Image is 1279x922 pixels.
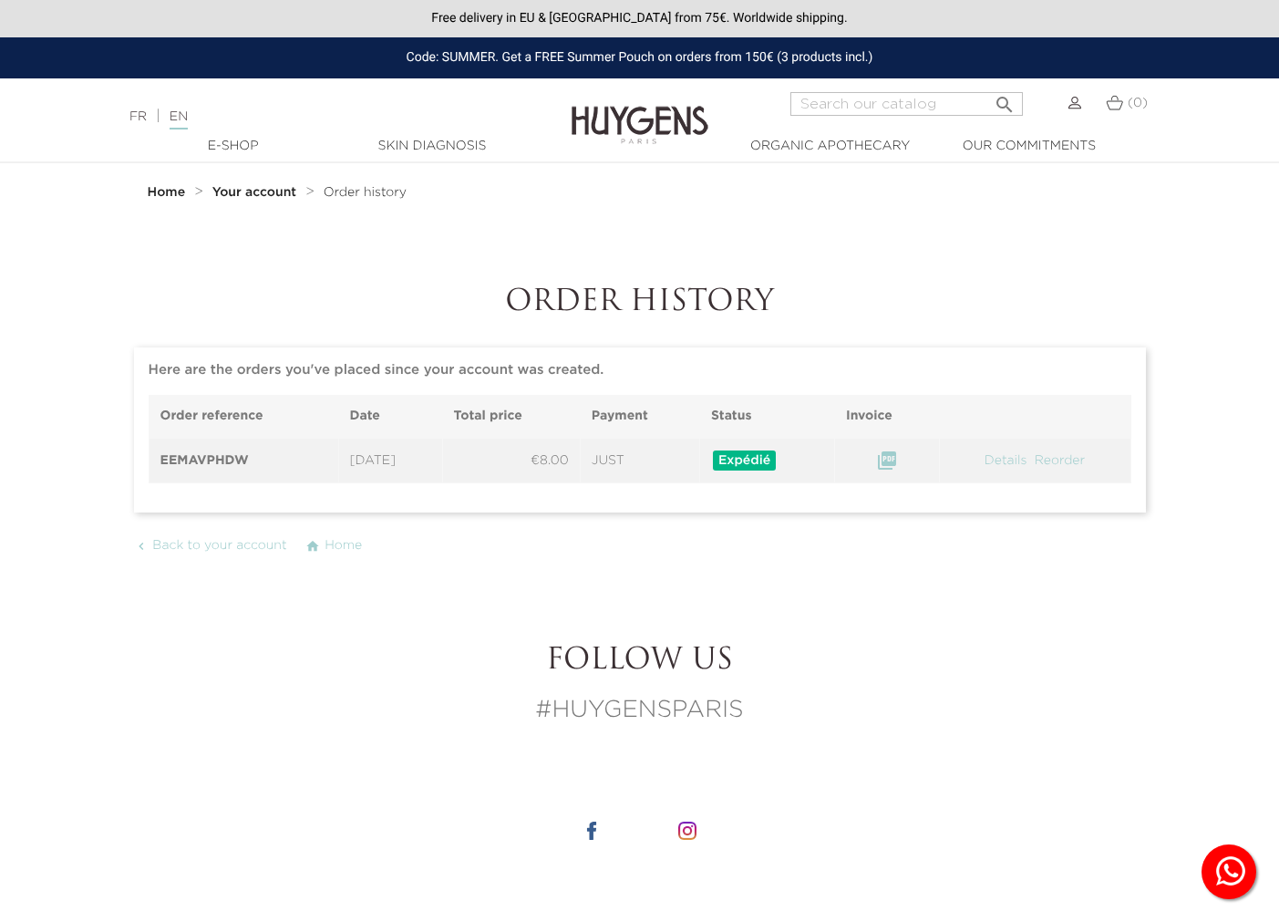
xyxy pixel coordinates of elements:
[1128,97,1148,109] span: (0)
[170,110,188,129] a: EN
[739,137,922,156] a: Organic Apothecary
[134,539,292,554] a:  Back to your account
[134,644,1146,679] h2: Follow us
[212,186,296,199] strong: Your account
[442,396,580,439] th: Total price
[129,110,147,123] a: FR
[305,539,362,554] a:  Home
[149,362,1131,378] h6: Here are the orders you've placed since your account was created.
[876,454,898,467] a: 
[148,186,186,199] strong: Home
[583,822,601,840] img: icone facebook
[876,450,898,471] i: 
[713,451,776,471] span: Expédié
[324,186,407,199] span: Order history
[152,540,286,553] span: Back to your account
[834,396,939,439] th: Invoice
[134,539,149,554] i: 
[988,87,1021,111] button: 
[341,137,523,156] a: Skin Diagnosis
[305,539,320,554] i: 
[338,438,442,483] td: [DATE]
[580,396,699,439] th: Payment
[325,540,362,553] span: Home
[149,396,338,439] th: Order reference
[134,693,1146,729] p: #HUYGENSPARIS
[572,77,708,147] img: Huygens
[120,106,520,128] div: |
[212,185,301,200] a: Your account
[983,454,1029,467] a: Details
[148,185,190,200] a: Home
[678,822,696,840] img: icone instagram
[790,92,1023,116] input: Search
[1033,454,1087,467] a: Reorder
[442,438,580,483] td: €8.00
[142,137,325,156] a: E-Shop
[938,137,1120,156] a: Our commitments
[324,185,407,200] a: Order history
[994,88,1016,110] i: 
[699,396,834,439] th: Status
[338,396,442,439] th: Date
[580,438,699,483] td: JUST
[134,285,1146,320] h1: Order history
[149,438,338,483] th: EEMAVPHDW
